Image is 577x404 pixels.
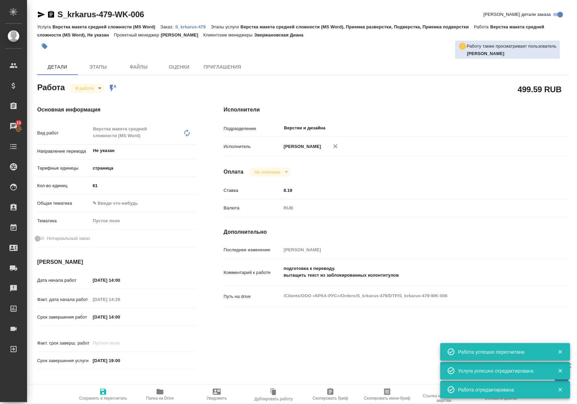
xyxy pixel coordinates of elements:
p: Направление перевода [37,148,90,155]
p: [PERSON_NAME] [161,32,203,37]
div: Пустое поле [90,215,197,227]
input: ✎ Введи что-нибудь [90,181,197,191]
p: Работа [474,24,490,29]
p: Тематика [37,218,90,224]
button: Open [537,127,538,129]
span: Детали [41,63,74,71]
span: 10 [12,120,25,126]
h2: Работа [37,81,65,93]
span: Приглашения [204,63,241,71]
span: Файлы [122,63,155,71]
button: Добавить тэг [37,39,52,54]
h4: Основная информация [37,106,197,114]
p: Факт. дата начала работ [37,296,90,303]
div: ✎ Введи что-нибудь [90,198,197,209]
p: Клиентские менеджеры [203,32,254,37]
p: Арсеньева Вера [467,50,557,57]
button: Сохранить и пересчитать [75,385,132,404]
button: В работе [73,85,96,91]
p: Общая тематика [37,200,90,207]
h2: 499.59 RUB [518,83,562,95]
input: ✎ Введи что-нибудь [90,356,149,365]
h4: Оплата [224,168,244,176]
span: Этапы [82,63,114,71]
p: Работу также просматривает пользователь [467,43,557,50]
button: Скопировать ссылку для ЯМессенджера [37,10,45,19]
div: RUB [281,202,541,214]
span: Уведомить [207,396,227,401]
p: Услуга [37,24,52,29]
textarea: подготовка к переводу. вытащить текст из заблокированных колонтитулов [281,263,541,281]
div: Услуга успешно отредактирована [458,368,548,374]
p: Проектный менеджер [114,32,161,37]
div: ✎ Введи что-нибудь [93,200,188,207]
span: Скопировать мини-бриф [364,396,410,401]
p: Валюта [224,205,281,211]
p: Звержановская Диана [254,32,308,37]
button: Скопировать мини-бриф [359,385,416,404]
h4: [PERSON_NAME] [37,258,197,266]
p: Срок завершения работ [37,314,90,321]
p: Заказ: [160,24,175,29]
p: Вид работ [37,130,90,136]
p: Факт. срок заверш. работ [37,340,90,347]
span: Сохранить и пересчитать [79,396,127,401]
p: Кол-во единиц [37,182,90,189]
button: Скопировать бриф [302,385,359,404]
p: Этапы услуги [211,24,241,29]
input: Пустое поле [90,295,149,304]
input: ✎ Введи что-нибудь [90,312,149,322]
p: Верстка макета средней сложности (MS Word), Приемка разверстки, Подверстка, Приемка подверстки [240,24,474,29]
p: Верстка макета средней сложности (MS Word) [52,24,160,29]
b: [PERSON_NAME] [467,51,505,56]
a: S_krkarus-479-WK-006 [57,10,144,19]
button: Закрыть [553,349,567,355]
span: [PERSON_NAME] детали заказа [484,11,551,18]
button: Дублировать работу [245,385,302,404]
p: Дата начала работ [37,277,90,284]
span: Оценки [163,63,195,71]
div: Работа отредактирована [458,386,548,393]
a: 10 [2,118,25,135]
textarea: /Clients/ООО «КРКА-РУС»/Orders/S_krkarus-479/DTP/S_krkarus-479-WK-006 [281,290,541,302]
div: В работе [70,84,104,93]
button: Ссылка на инструкции верстки [416,385,472,404]
input: Пустое поле [281,245,541,255]
div: Работа успешно пересчитана [458,349,548,355]
span: Папка на Drive [146,396,174,401]
p: Путь на drive [224,293,281,300]
span: Нотариальный заказ [47,235,90,242]
button: Закрыть [553,387,567,393]
span: Дублировать работу [254,397,293,401]
p: [PERSON_NAME] [281,143,321,150]
input: ✎ Введи что-нибудь [281,185,541,195]
input: ✎ Введи что-нибудь [90,275,149,285]
div: Пустое поле [93,218,188,224]
p: Срок завершения услуги [37,357,90,364]
h4: Исполнители [224,106,570,114]
p: Комментарий к работе [224,269,281,276]
button: Уведомить [188,385,245,404]
p: Ставка [224,187,281,194]
input: Пустое поле [90,338,149,348]
a: S_krkarus-479 [175,24,211,29]
h4: Дополнительно [224,228,570,236]
button: Не оплачена [252,169,282,175]
p: Исполнитель [224,143,281,150]
span: Скопировать бриф [313,396,348,401]
p: Подразделение [224,125,281,132]
p: Тарифные единицы [37,165,90,172]
button: Папка на Drive [132,385,188,404]
p: Последнее изменение [224,247,281,253]
button: Open [193,150,194,151]
div: страница [90,162,197,174]
button: Закрыть [553,368,567,374]
button: Удалить исполнителя [328,139,343,154]
button: Скопировать ссылку [47,10,55,19]
div: В работе [249,168,291,177]
span: Ссылка на инструкции верстки [420,394,468,403]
